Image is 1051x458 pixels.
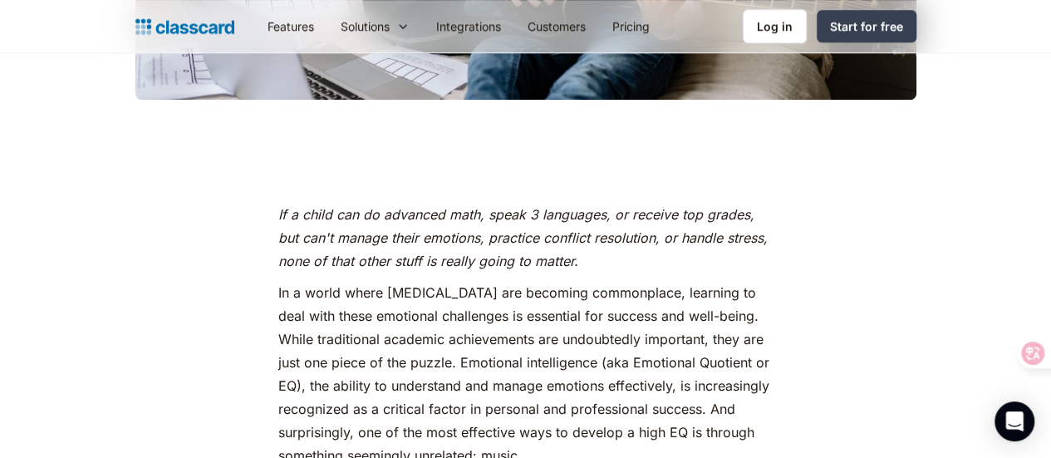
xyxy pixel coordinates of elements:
[817,10,916,42] a: Start for free
[757,17,793,35] div: Log in
[278,206,768,269] em: If a child can do advanced math, speak 3 languages, or receive top grades, but can't manage their...
[254,7,327,45] a: Features
[514,7,599,45] a: Customers
[135,15,234,38] a: home
[341,17,390,35] div: Solutions
[327,7,423,45] div: Solutions
[599,7,663,45] a: Pricing
[423,7,514,45] a: Integrations
[995,401,1034,441] div: Open Intercom Messenger
[743,9,807,43] a: Log in
[830,17,903,35] div: Start for free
